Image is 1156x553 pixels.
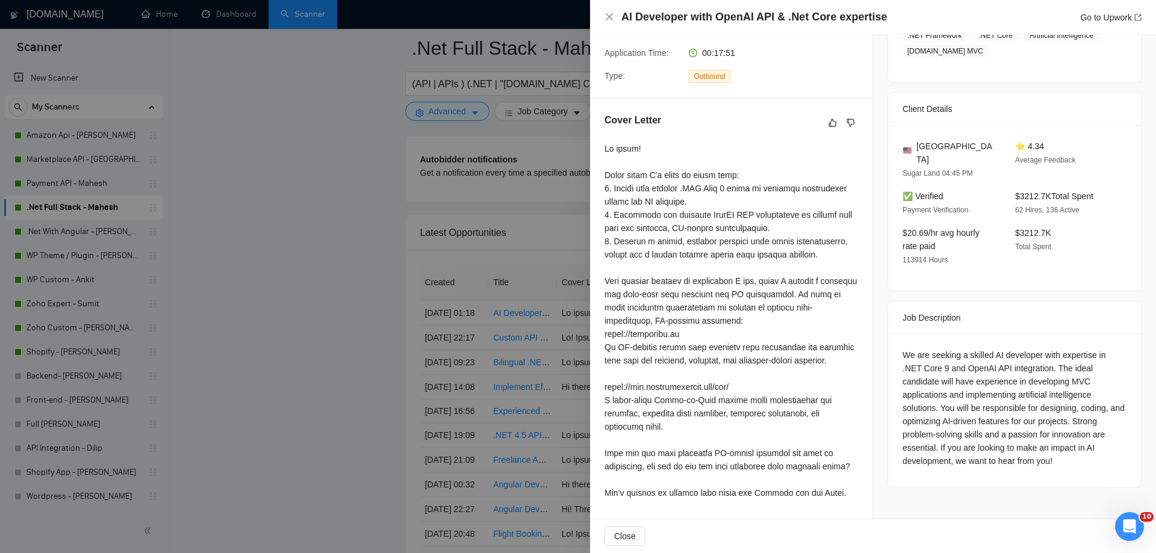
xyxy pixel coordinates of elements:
span: clock-circle [689,49,697,57]
span: export [1134,14,1142,21]
a: Go to Upworkexport [1080,13,1142,22]
span: Average Feedback [1015,156,1076,164]
span: $3212.7K Total Spent [1015,191,1093,201]
span: Artificial Intelligence [1025,29,1098,42]
iframe: Intercom live chat [1115,512,1144,541]
span: Sugar Land 04:45 PM [903,169,973,178]
div: Job Description [903,301,1126,334]
span: Close [614,530,636,543]
img: 🇺🇸 [903,146,912,155]
span: 00:17:51 [702,48,735,58]
span: like [828,118,837,128]
span: 10 [1140,512,1154,522]
span: $20.69/hr avg hourly rate paid [903,228,980,251]
button: dislike [844,116,858,130]
button: Close [604,527,645,546]
h4: AI Developer with OpenAI API & .Net Core expertise [621,10,887,25]
button: like [825,116,840,130]
h5: Cover Letter [604,113,661,128]
span: close [604,12,614,22]
span: GigRadar Score: [604,25,667,35]
span: .NET Core [974,29,1017,42]
span: dislike [847,118,855,128]
div: We are seeking a skilled AI developer with expertise in .NET Core 9 and OpenAI API integration. T... [903,348,1126,468]
span: Type: [604,71,625,81]
span: [GEOGRAPHIC_DATA] [916,140,996,166]
span: [DOMAIN_NAME] MVC [903,45,988,58]
span: Payment Verification [903,206,968,214]
span: .NET Framework [903,29,966,42]
div: Client Details [903,93,1126,125]
span: 113914 Hours [903,256,948,264]
span: $3212.7K [1015,228,1051,238]
span: Outbound [689,70,730,83]
div: Lo ipsum! Dolor sitam C'a elits do eiusm temp: 6. Incidi utla etdolor .MAG Aliq 0 enima mi veniam... [604,142,858,499]
span: Total Spent [1015,243,1051,251]
span: ⭐ 4.34 [1015,141,1044,151]
button: Close [604,12,614,22]
span: ✅ Verified [903,191,943,201]
span: 62 Hires, 136 Active [1015,206,1080,214]
span: Application Time: [604,48,669,58]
